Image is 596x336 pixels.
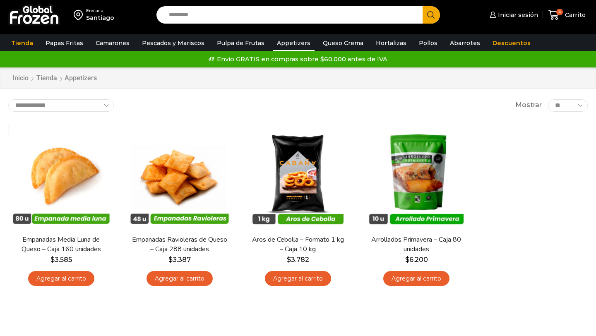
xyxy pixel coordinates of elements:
select: Pedido de la tienda [8,99,114,112]
a: Appetizers [273,35,315,51]
a: Camarones [91,35,134,51]
a: Empanadas Ravioleras de Queso – Caja 288 unidades [132,235,227,254]
a: Papas Fritas [41,35,87,51]
a: 4 Carrito [546,5,588,25]
a: Arrollados Primavera – Caja 80 unidades [369,235,464,254]
a: Tienda [7,35,37,51]
a: Agregar al carrito: “Arrollados Primavera - Caja 80 unidades” [383,271,449,286]
bdi: 3.387 [168,256,191,264]
span: Carrito [563,11,586,19]
a: Abarrotes [446,35,484,51]
nav: Breadcrumb [12,74,97,83]
span: Iniciar sesión [496,11,538,19]
a: Agregar al carrito: “Empanadas Ravioleras de Queso - Caja 288 unidades” [147,271,213,286]
a: Iniciar sesión [488,7,538,23]
img: address-field-icon.svg [74,8,86,22]
bdi: 3.585 [50,256,72,264]
bdi: 6.200 [405,256,428,264]
a: Agregar al carrito: “Empanadas Media Luna de Queso - Caja 160 unidades” [28,271,94,286]
a: Aros de Cebolla – Formato 1 kg – Caja 10 kg [250,235,346,254]
a: Pescados y Mariscos [138,35,209,51]
a: Pollos [415,35,442,51]
bdi: 3.782 [287,256,309,264]
a: Inicio [12,74,29,83]
a: Empanadas Media Luna de Queso – Caja 160 unidades [14,235,109,254]
a: Agregar al carrito: “Aros de Cebolla - Formato 1 kg - Caja 10 kg” [265,271,331,286]
span: $ [405,256,409,264]
span: Mostrar [515,101,542,110]
a: Hortalizas [372,35,411,51]
h1: Appetizers [65,74,97,82]
span: 4 [556,9,563,15]
span: $ [168,256,173,264]
a: Tienda [36,74,58,83]
a: Pulpa de Frutas [213,35,269,51]
button: Search button [423,6,440,24]
div: Enviar a [86,8,114,14]
span: $ [287,256,291,264]
a: Queso Crema [319,35,368,51]
div: Santiago [86,14,114,22]
a: Descuentos [488,35,535,51]
span: $ [50,256,55,264]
